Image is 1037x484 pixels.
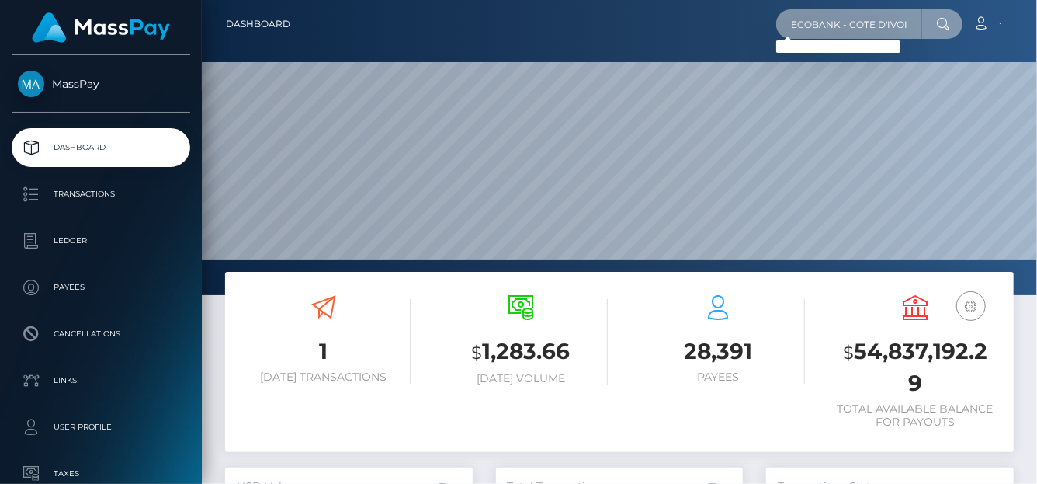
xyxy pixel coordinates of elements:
[12,128,190,167] a: Dashboard
[631,336,805,367] h3: 28,391
[12,315,190,353] a: Cancellations
[237,336,411,367] h3: 1
[18,136,184,159] p: Dashboard
[18,416,184,439] p: User Profile
[226,8,290,40] a: Dashboard
[828,402,1002,429] h6: Total Available Balance for Payouts
[12,175,190,214] a: Transactions
[12,361,190,400] a: Links
[18,276,184,299] p: Payees
[12,408,190,447] a: User Profile
[434,336,608,368] h3: 1,283.66
[843,342,854,364] small: $
[12,268,190,307] a: Payees
[472,342,483,364] small: $
[18,229,184,252] p: Ledger
[12,221,190,260] a: Ledger
[12,77,190,91] span: MassPay
[18,183,184,206] p: Transactions
[237,371,411,384] h6: [DATE] Transactions
[18,322,184,346] p: Cancellations
[828,336,1002,399] h3: 54,837,192.29
[776,9,922,39] input: Search...
[631,371,805,384] h6: Payees
[18,71,44,97] img: MassPay
[32,12,170,43] img: MassPay Logo
[434,372,608,385] h6: [DATE] Volume
[18,369,184,392] p: Links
